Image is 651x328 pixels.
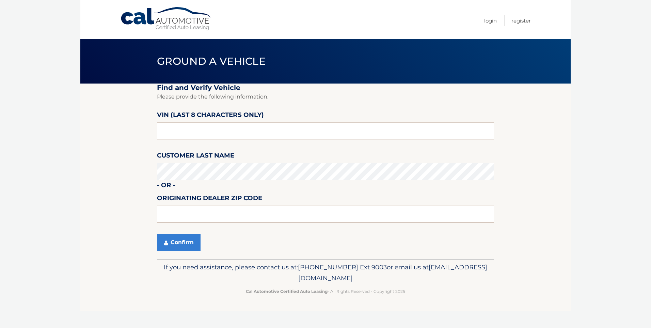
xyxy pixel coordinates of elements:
label: Originating Dealer Zip Code [157,193,262,206]
p: If you need assistance, please contact us at: or email us at [161,262,490,284]
label: VIN (last 8 characters only) [157,110,264,122]
span: Ground a Vehicle [157,55,266,68]
strong: Cal Automotive Certified Auto Leasing [246,289,328,294]
p: - All Rights Reserved - Copyright 2025 [161,288,490,295]
span: [PHONE_NUMBER] Ext 9003 [298,263,387,271]
h2: Find and Verify Vehicle [157,84,494,92]
label: - or - [157,180,175,193]
label: Customer Last Name [157,150,234,163]
p: Please provide the following information. [157,92,494,102]
a: Cal Automotive [120,7,212,31]
button: Confirm [157,234,201,251]
a: Login [484,15,497,26]
a: Register [511,15,531,26]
